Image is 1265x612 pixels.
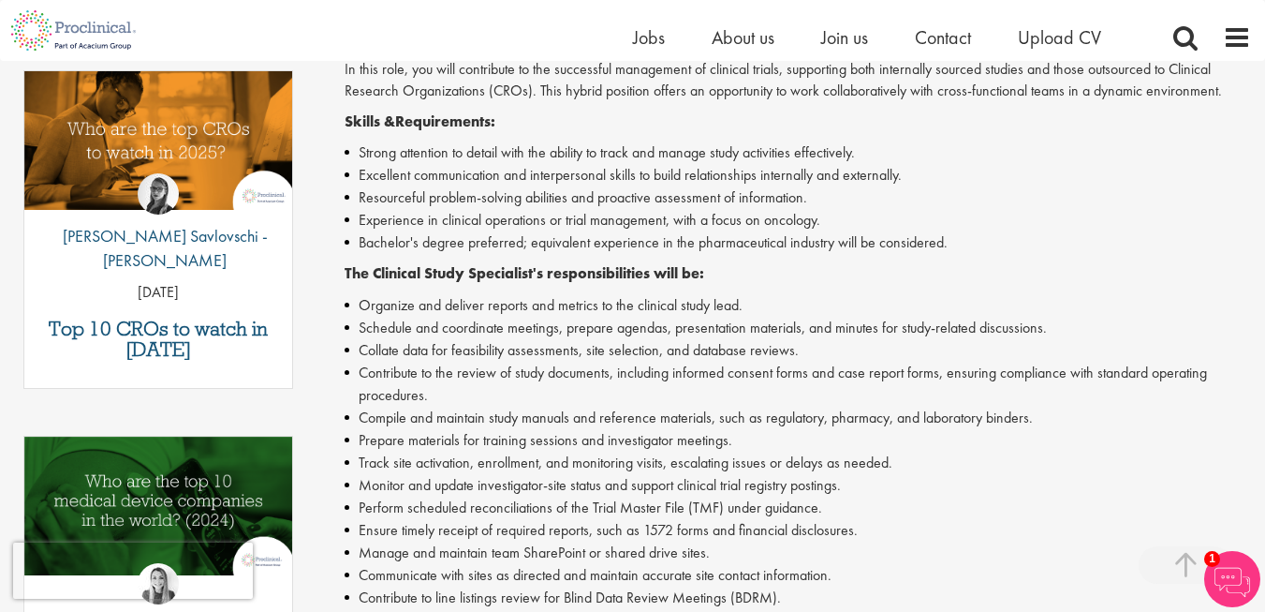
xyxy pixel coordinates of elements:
a: Top 10 CROs to watch in [DATE] [34,319,283,360]
a: Contact [915,25,971,50]
a: Upload CV [1018,25,1101,50]
li: Prepare materials for training sessions and investigator meetings. [345,429,1251,452]
li: Collate data for feasibility assessments, site selection, and database reviews. [345,339,1251,362]
li: Monitor and update investigator-site status and support clinical trial registry postings. [345,474,1251,497]
li: Contribute to the review of study documents, including informed consent forms and case report for... [345,362,1251,407]
a: Link to a post [24,71,292,237]
li: Resourceful problem-solving abilities and proactive assessment of information. [345,187,1251,209]
li: Manage and maintain team SharePoint or shared drive sites. [345,542,1251,564]
p: In this role, you will contribute to the successful management of clinical trials, supporting bot... [345,59,1251,102]
li: Organize and deliver reports and metrics to the clinical study lead. [345,294,1251,317]
li: Compile and maintain study manuals and reference materials, such as regulatory, pharmacy, and lab... [345,407,1251,429]
li: Bachelor's degree preferred; equivalent experience in the pharmaceutical industry will be conside... [345,231,1251,254]
li: Experience in clinical operations or trial management, with a focus on oncology. [345,209,1251,231]
img: Theodora Savlovschi - Wicks [138,173,179,215]
li: Track site activation, enrollment, and monitoring visits, escalating issues or delays as needed. [345,452,1251,474]
img: Top 10 Medical Device Companies 2024 [24,437,292,576]
p: [PERSON_NAME] Savlovschi - [PERSON_NAME] [24,224,292,272]
span: 1 [1204,551,1220,567]
li: Ensure timely receipt of required reports, such as 1572 forms and financial disclosures. [345,519,1251,542]
strong: Skills & [345,112,395,131]
a: About us [712,25,774,50]
li: Excellent communication and interpersonal skills to build relationships internally and externally. [345,164,1251,187]
img: Chatbot [1204,551,1260,607]
a: Link to a post [24,437,292,603]
a: Join us [821,25,868,50]
li: Schedule and coordinate meetings, prepare agendas, presentation materials, and minutes for study-... [345,317,1251,339]
strong: The Clinical Study Specialist's responsibilities will be: [345,263,704,283]
img: Top 10 CROs 2025 | Proclinical [24,71,292,210]
iframe: reCAPTCHA [13,543,253,599]
p: [DATE] [24,282,292,304]
a: Theodora Savlovschi - Wicks [PERSON_NAME] Savlovschi - [PERSON_NAME] [24,173,292,281]
a: Jobs [633,25,665,50]
li: Contribute to line listings review for Blind Data Review Meetings (BDRM). [345,587,1251,609]
strong: Requirements: [395,112,495,131]
li: Strong attention to detail with the ability to track and manage study activities effectively. [345,142,1251,164]
li: Communicate with sites as directed and maintain accurate site contact information. [345,564,1251,587]
li: Perform scheduled reconciliations of the Trial Master File (TMF) under guidance. [345,497,1251,519]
